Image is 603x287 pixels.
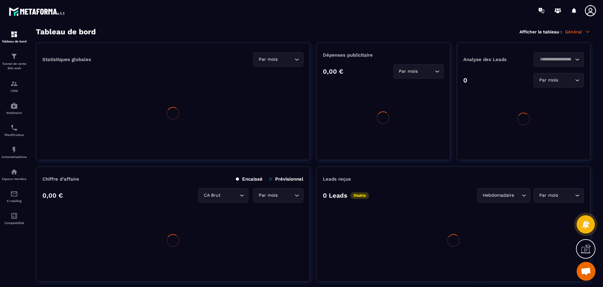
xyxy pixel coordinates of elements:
p: Encaissé [236,176,263,182]
img: automations [10,102,18,110]
span: Par mois [257,192,279,199]
a: schedulerschedulerPlanificateur [2,119,27,141]
span: CA Brut [202,192,222,199]
div: Search for option [534,73,584,87]
p: 0,00 € [42,192,63,199]
a: accountantaccountantComptabilité [2,207,27,229]
input: Search for option [222,192,238,199]
input: Search for option [279,192,293,199]
p: CRM [2,89,27,93]
p: Dépenses publicitaire [323,52,443,58]
a: formationformationTableau de bord [2,26,27,48]
span: Par mois [398,68,419,75]
div: Search for option [253,188,303,203]
div: Search for option [198,188,248,203]
a: automationsautomationsWebinaire [2,97,27,119]
div: Search for option [477,188,530,203]
a: emailemailE-mailing [2,185,27,207]
p: Général [565,29,590,35]
span: Par mois [257,56,279,63]
p: Planificateur [2,133,27,137]
img: formation [10,31,18,38]
a: formationformationCRM [2,75,27,97]
input: Search for option [538,56,573,63]
img: automations [10,168,18,176]
div: Search for option [534,52,584,67]
a: automationsautomationsEspace membre [2,163,27,185]
input: Search for option [515,192,520,199]
p: Chiffre d’affaire [42,176,79,182]
img: automations [10,146,18,154]
span: Par mois [538,77,559,84]
span: Hebdomadaire [481,192,515,199]
p: Webinaire [2,111,27,115]
input: Search for option [279,56,293,63]
p: Automatisations [2,155,27,159]
a: automationsautomationsAutomatisations [2,141,27,163]
img: email [10,190,18,198]
img: logo [9,6,65,17]
a: formationformationTunnel de vente Site web [2,48,27,75]
h3: Tableau de bord [36,27,96,36]
div: Mở cuộc trò chuyện [577,262,595,281]
p: Leads reçus [323,176,351,182]
img: scheduler [10,124,18,132]
div: Search for option [534,188,584,203]
p: 0,00 € [323,68,343,75]
p: Tunnel de vente Site web [2,62,27,70]
p: E-mailing [2,199,27,203]
span: Par mois [538,192,559,199]
div: Search for option [394,64,444,79]
img: accountant [10,212,18,220]
input: Search for option [559,192,573,199]
p: Statistiques globales [42,57,91,62]
img: formation [10,53,18,60]
p: Stable [350,192,369,199]
input: Search for option [559,77,573,84]
p: Prévisionnel [269,176,303,182]
img: formation [10,80,18,87]
p: 0 Leads [323,192,347,199]
input: Search for option [419,68,433,75]
p: 0 [463,76,467,84]
p: Comptabilité [2,221,27,225]
div: Search for option [253,52,303,67]
p: Analyse des Leads [463,57,524,62]
p: Espace membre [2,177,27,181]
p: Afficher le tableau : [519,29,562,34]
p: Tableau de bord [2,40,27,43]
